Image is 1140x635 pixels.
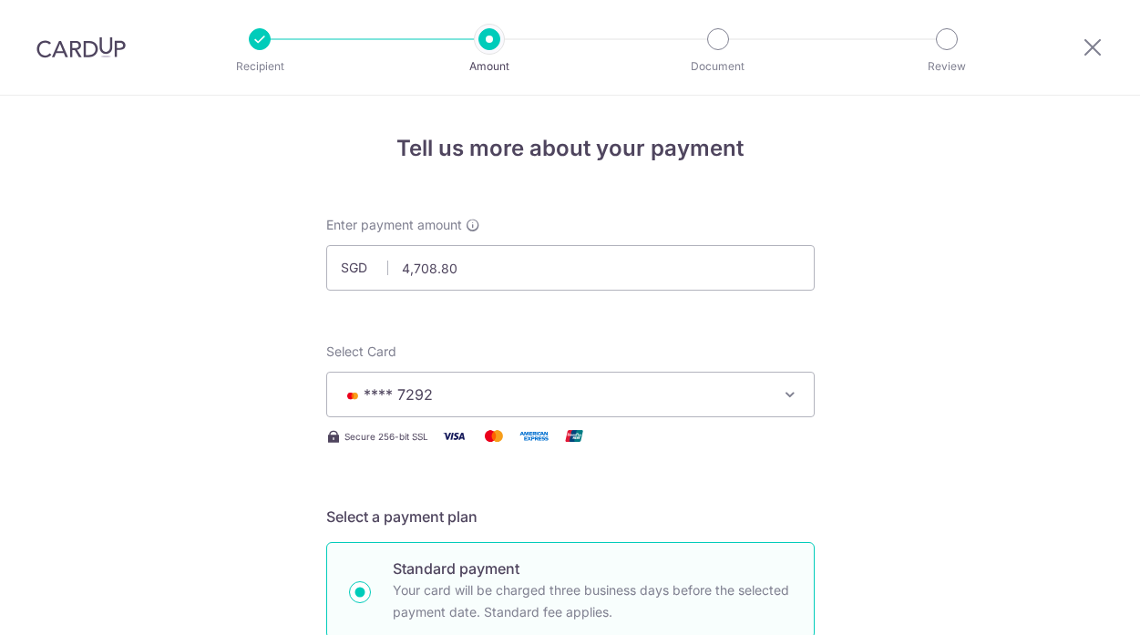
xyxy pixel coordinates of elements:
[1022,580,1122,626] iframe: Opens a widget where you can find more information
[326,216,462,234] span: Enter payment amount
[326,132,815,165] h4: Tell us more about your payment
[344,429,428,444] span: Secure 256-bit SSL
[516,425,552,447] img: American Express
[341,259,388,277] span: SGD
[192,57,327,76] p: Recipient
[393,579,792,623] p: Your card will be charged three business days before the selected payment date. Standard fee appl...
[342,389,364,402] img: MASTERCARD
[436,425,472,447] img: Visa
[326,245,815,291] input: 0.00
[879,57,1014,76] p: Review
[36,36,126,58] img: CardUp
[651,57,786,76] p: Document
[393,558,792,579] p: Standard payment
[326,343,396,359] span: translation missing: en.payables.payment_networks.credit_card.summary.labels.select_card
[476,425,512,447] img: Mastercard
[326,506,815,527] h5: Select a payment plan
[556,425,592,447] img: Union Pay
[422,57,557,76] p: Amount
